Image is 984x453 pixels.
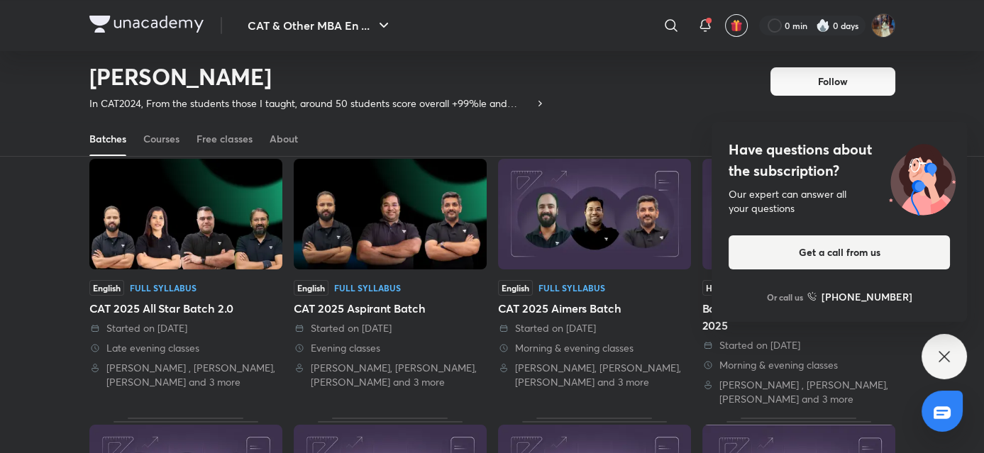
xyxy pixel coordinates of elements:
a: Courses [143,122,179,156]
div: Basic to Advanced Batch for CAT 2025 [702,300,895,334]
div: Shabana , Ravi Kumar, Raman Tiwari and 3 more [89,361,282,389]
div: Free classes [197,132,253,146]
img: kanak goel [871,13,895,38]
span: English [294,280,328,296]
button: Get a call from us [729,235,950,269]
div: Our expert can answer all your questions [729,187,950,216]
h2: [PERSON_NAME] [89,62,546,91]
div: Courses [143,132,179,146]
div: Morning & evening classes [702,358,895,372]
button: Follow [770,67,895,96]
img: avatar [730,19,743,32]
span: English [498,280,533,296]
span: Hinglish [702,280,741,296]
div: Full Syllabus [538,284,605,292]
p: Or call us [767,291,803,303]
div: Lokesh Sharma, Amiya Kumar, Deepika Awasthi and 3 more [294,361,487,389]
button: CAT & Other MBA En ... [239,11,401,40]
h6: [PHONE_NUMBER] [822,289,912,304]
div: Evening classes [294,341,487,355]
span: English [89,280,124,296]
div: Started on 30 Jan 2025 [89,321,282,335]
div: Batches [89,132,126,146]
div: CAT 2025 Aimers Batch [498,152,691,406]
div: CAT 2025 All Star Batch 2.0 [89,152,282,406]
img: Thumbnail [89,159,282,269]
div: CAT 2025 Aimers Batch [498,300,691,317]
img: Thumbnail [498,159,691,269]
div: About [270,132,298,146]
a: Company Logo [89,16,204,36]
img: streak [816,18,830,33]
img: Thumbnail [702,159,895,269]
div: Started on 2 Jan 2025 [294,321,487,335]
div: Basic to Advanced Batch for CAT 2025 [702,152,895,406]
img: ttu_illustration_new.svg [878,139,967,216]
img: Company Logo [89,16,204,33]
h4: Have questions about the subscription? [729,139,950,181]
a: [PHONE_NUMBER] [807,289,912,304]
div: Morning & evening classes [498,341,691,355]
div: CAT 2025 Aspirant Batch [294,152,487,406]
p: In CAT2024, From the students those I taught, around 50 students score overall +99%le and around ... [89,96,534,111]
a: Free classes [197,122,253,156]
div: Shabana , Deepika Awasthi, Ravi Kumar and 3 more [702,378,895,406]
div: Started on 2 Dec 2024 [702,338,895,352]
a: Batches [89,122,126,156]
div: CAT 2025 Aspirant Batch [294,300,487,317]
span: Follow [818,74,848,89]
button: avatar [725,14,748,37]
div: CAT 2025 All Star Batch 2.0 [89,300,282,317]
div: Late evening classes [89,341,282,355]
div: Full Syllabus [130,284,197,292]
div: Full Syllabus [334,284,401,292]
img: Thumbnail [294,159,487,269]
a: About [270,122,298,156]
div: Started on 29 Dec 2024 [498,321,691,335]
div: Lokesh Sharma, Amiya Kumar, Deepika Awasthi and 3 more [498,361,691,389]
